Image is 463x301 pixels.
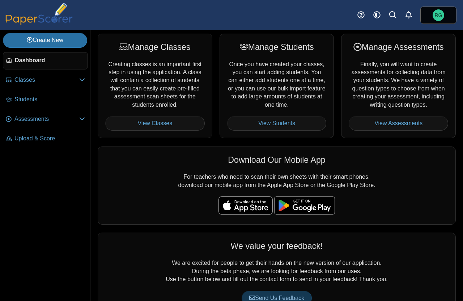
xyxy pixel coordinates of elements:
img: apple-store-badge.svg [218,196,273,215]
a: Classes [3,72,88,89]
span: Dashboard [15,56,85,64]
a: View Classes [105,116,205,131]
span: Rudy Gostowski [433,9,444,21]
div: Once you have created your classes, you can start adding students. You can either add students on... [220,34,334,138]
span: Upload & Score [14,135,85,143]
a: Students [3,91,88,109]
span: Send Us Feedback [249,295,304,301]
span: Assessments [14,115,79,123]
div: Finally, you will want to create assessments for collecting data from your students. We have a va... [341,34,456,138]
a: Rudy Gostowski [420,7,456,24]
a: PaperScorer [3,20,75,26]
img: google-play-badge.png [274,196,335,215]
a: Upload & Score [3,130,88,148]
div: Manage Classes [105,41,205,53]
img: PaperScorer [3,3,75,25]
div: For teachers who need to scan their own sheets with their smart phones, download our mobile app f... [98,147,456,225]
a: Dashboard [3,52,88,69]
a: Create New [3,33,87,47]
span: Rudy Gostowski [435,13,442,18]
div: Manage Assessments [349,41,448,53]
div: Download Our Mobile App [105,154,448,166]
div: We value your feedback! [105,240,448,252]
a: Alerts [401,7,417,23]
span: Students [14,96,85,103]
span: Classes [14,76,79,84]
div: Manage Students [227,41,327,53]
a: View Students [227,116,327,131]
a: Assessments [3,111,88,128]
a: View Assessments [349,116,448,131]
div: Creating classes is an important first step in using the application. A class will contain a coll... [98,34,212,138]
